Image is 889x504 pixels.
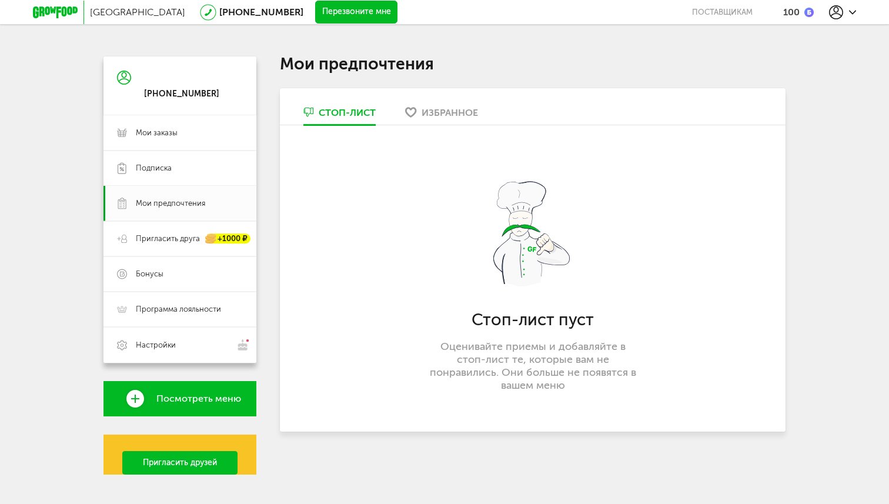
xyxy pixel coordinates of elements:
span: Пригласить друга [136,233,200,244]
span: Мои предпочтения [136,198,205,209]
h3: Стоп-лист пуст [422,310,644,329]
a: Программа лояльности [103,292,256,327]
div: Избранное [422,107,478,118]
span: Подписка [136,163,172,173]
a: Бонусы [103,256,256,292]
span: Мои заказы [136,128,178,138]
a: Настройки [103,327,256,363]
div: [PHONE_NUMBER] [144,89,219,99]
img: bonus_b.cdccf46.png [804,8,814,17]
span: Программа лояльности [136,304,221,315]
a: Стоп-лист [298,106,382,125]
span: Посмотреть меню [156,393,241,404]
a: Подписка [103,151,256,186]
h1: Мои предпочтения [280,56,786,72]
a: Пригласить друзей [122,451,238,475]
span: Настройки [136,340,176,351]
div: +1000 ₽ [206,234,250,244]
a: Пригласить друга +1000 ₽ [103,221,256,256]
div: Стоп-лист [319,107,376,118]
a: Избранное [399,106,484,125]
p: Оценивайте приемы и добавляйте в стоп-лист те, которые вам не понравились. Они больше не появятся... [429,340,636,392]
a: Посмотреть меню [103,381,256,416]
a: [PHONE_NUMBER] [219,6,303,18]
a: Мои предпочтения [103,186,256,221]
div: 100 [783,6,800,18]
a: Мои заказы [103,115,256,151]
span: [GEOGRAPHIC_DATA] [90,6,185,18]
span: Бонусы [136,269,163,279]
button: Перезвоните мне [315,1,397,24]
